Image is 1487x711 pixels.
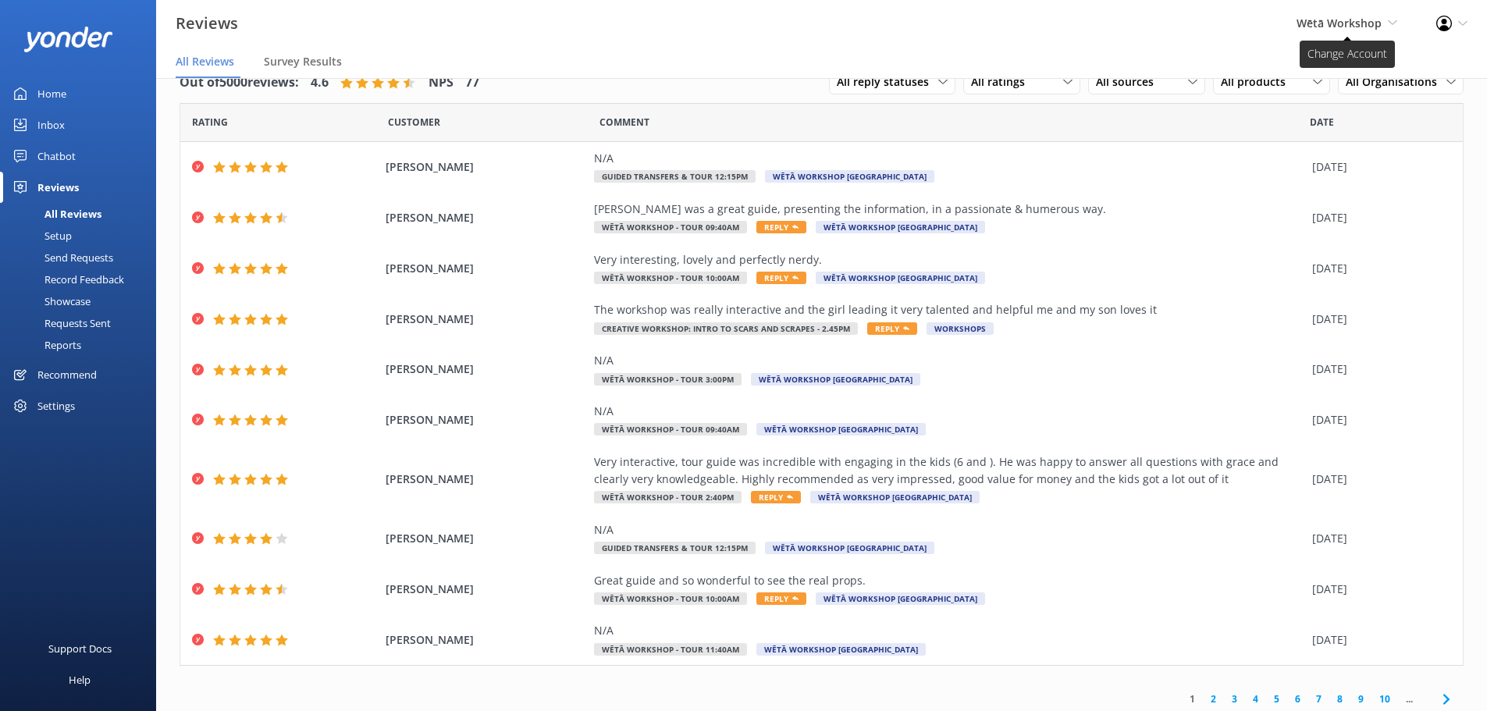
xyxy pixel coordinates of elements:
div: N/A [594,352,1304,369]
img: yonder-white-logo.png [23,27,113,52]
span: [PERSON_NAME] [386,581,587,598]
span: Workshops [927,322,994,335]
div: Showcase [9,290,91,312]
a: 9 [1350,691,1371,706]
span: Reply [756,221,806,233]
h4: Out of 5000 reviews: [180,73,299,93]
div: Recommend [37,359,97,390]
span: All sources [1096,73,1163,91]
div: [DATE] [1312,209,1443,226]
span: Date [388,115,440,130]
span: Guided Transfers & Tour 12:15pm [594,170,756,183]
h4: 77 [465,73,479,93]
h3: Reviews [176,11,238,36]
a: 6 [1287,691,1308,706]
span: [PERSON_NAME] [386,530,587,547]
a: Showcase [9,290,156,312]
span: All Reviews [176,54,234,69]
span: Wētā Workshop - Tour 3:00pm [594,373,742,386]
span: All Organisations [1346,73,1446,91]
span: Wētā Workshop - Tour 11:40am [594,643,747,656]
span: Wētā Workshop - Tour 10:00am [594,272,747,284]
span: Date [192,115,228,130]
div: [DATE] [1312,361,1443,378]
span: Wētā Workshop [GEOGRAPHIC_DATA] [765,542,934,554]
div: Support Docs [48,633,112,664]
span: Wētā Workshop - Tour 2:40pm [594,491,742,503]
div: [DATE] [1312,631,1443,649]
div: [DATE] [1312,471,1443,488]
span: Creative Workshop: Intro to Scars and Scrapes - 2.45pm [594,322,858,335]
a: Setup [9,225,156,247]
span: [PERSON_NAME] [386,260,587,277]
div: [DATE] [1312,311,1443,328]
span: [PERSON_NAME] [386,311,587,328]
span: Question [599,115,649,130]
div: Help [69,664,91,695]
span: All products [1221,73,1295,91]
div: Inbox [37,109,65,140]
a: 5 [1266,691,1287,706]
div: Very interesting, lovely and perfectly nerdy. [594,251,1304,268]
span: Wētā Workshop [GEOGRAPHIC_DATA] [756,423,926,435]
span: Wētā Workshop [GEOGRAPHIC_DATA] [816,272,985,284]
div: Great guide and so wonderful to see the real props. [594,572,1304,589]
span: Guided Transfers & Tour 12:15pm [594,542,756,554]
span: Date [1310,115,1334,130]
span: Wētā Workshop - Tour 09:40am [594,221,747,233]
span: [PERSON_NAME] [386,631,587,649]
div: All Reviews [9,203,101,225]
div: Send Requests [9,247,113,268]
a: Record Feedback [9,268,156,290]
div: Settings [37,390,75,421]
span: [PERSON_NAME] [386,471,587,488]
span: Reply [756,592,806,605]
a: 8 [1329,691,1350,706]
div: N/A [594,622,1304,639]
span: Wētā Workshop [GEOGRAPHIC_DATA] [765,170,934,183]
span: [PERSON_NAME] [386,158,587,176]
span: [PERSON_NAME] [386,209,587,226]
span: All reply statuses [837,73,938,91]
h4: NPS [429,73,454,93]
a: 2 [1203,691,1224,706]
div: N/A [594,403,1304,420]
div: Home [37,78,66,109]
div: [PERSON_NAME] was a great guide, presenting the information, in a passionate & humerous way. [594,201,1304,218]
span: Wētā Workshop [GEOGRAPHIC_DATA] [810,491,980,503]
a: 7 [1308,691,1329,706]
span: All ratings [971,73,1034,91]
span: ... [1398,691,1421,706]
span: Wētā Workshop [GEOGRAPHIC_DATA] [816,221,985,233]
div: N/A [594,150,1304,167]
div: Record Feedback [9,268,124,290]
span: Reply [751,491,801,503]
div: [DATE] [1312,581,1443,598]
span: Wētā Workshop - Tour 10:00am [594,592,747,605]
a: Reports [9,334,156,356]
span: Reply [756,272,806,284]
div: Reviews [37,172,79,203]
div: [DATE] [1312,530,1443,547]
a: Send Requests [9,247,156,268]
span: [PERSON_NAME] [386,361,587,378]
a: 10 [1371,691,1398,706]
h4: 4.6 [311,73,329,93]
a: All Reviews [9,203,156,225]
span: Wētā Workshop [GEOGRAPHIC_DATA] [751,373,920,386]
div: [DATE] [1312,260,1443,277]
span: [PERSON_NAME] [386,411,587,428]
div: Requests Sent [9,312,111,334]
div: [DATE] [1312,158,1443,176]
span: Survey Results [264,54,342,69]
a: 4 [1245,691,1266,706]
span: Wētā Workshop - Tour 09:40am [594,423,747,435]
div: N/A [594,521,1304,539]
div: The workshop was really interactive and the girl leading it very talented and helpful me and my s... [594,301,1304,318]
a: 1 [1182,691,1203,706]
div: Chatbot [37,140,76,172]
div: Reports [9,334,81,356]
span: Wētā Workshop [GEOGRAPHIC_DATA] [756,643,926,656]
span: Wētā Workshop [1297,16,1382,30]
span: Wētā Workshop [GEOGRAPHIC_DATA] [816,592,985,605]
